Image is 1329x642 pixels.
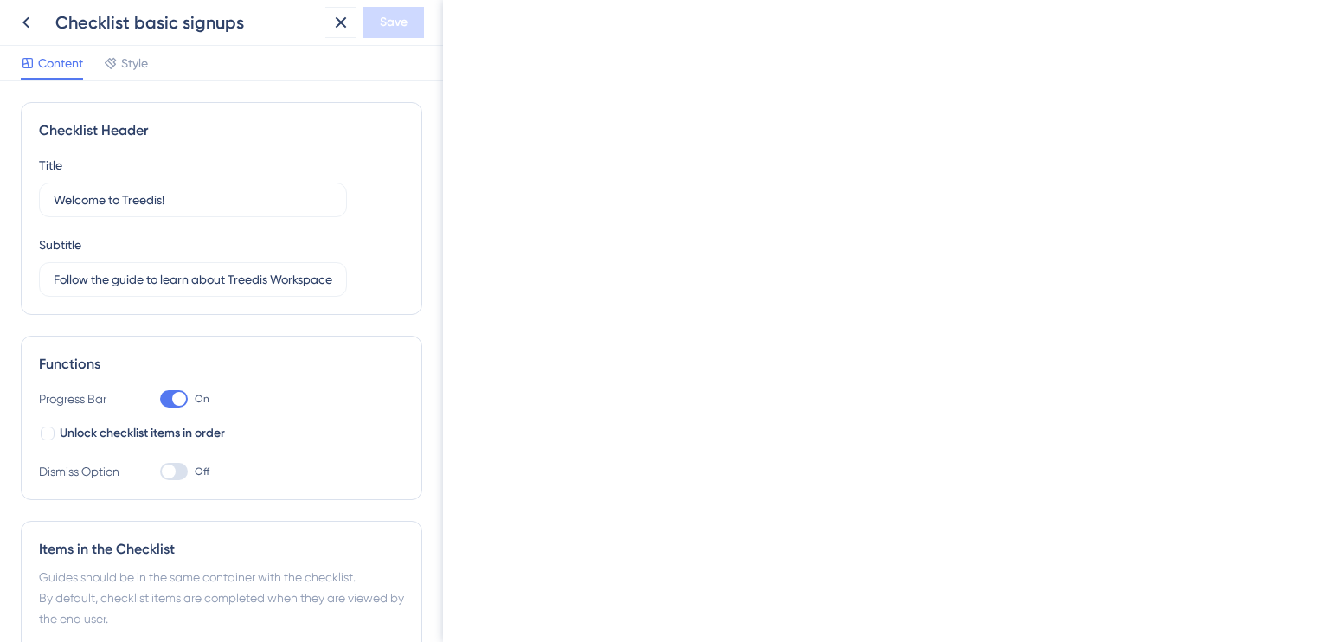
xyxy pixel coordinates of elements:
input: Header 1 [54,190,332,209]
div: Subtitle [39,234,81,255]
input: Header 2 [54,270,332,289]
div: Checklist Header [39,120,404,141]
span: Style [121,53,148,74]
div: Items in the Checklist [39,539,404,560]
div: Title [39,155,62,176]
div: Progress Bar [39,388,125,409]
span: On [195,392,209,406]
span: Off [195,465,209,478]
div: Checklist basic signups [55,10,318,35]
span: Content [38,53,83,74]
div: Functions [39,354,404,375]
span: Save [380,12,408,33]
div: Guides should be in the same container with the checklist. By default, checklist items are comple... [39,567,404,629]
div: Dismiss Option [39,461,125,482]
button: Save [363,7,424,38]
span: Unlock checklist items in order [60,423,225,444]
